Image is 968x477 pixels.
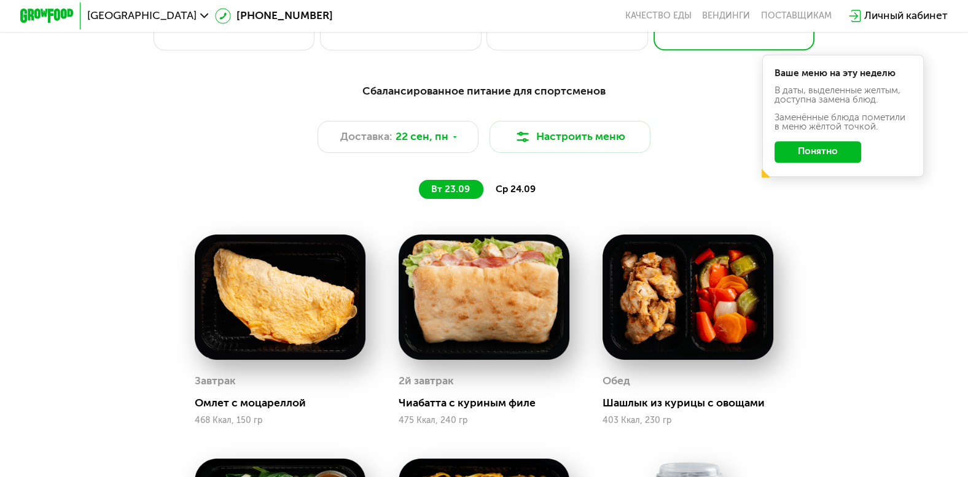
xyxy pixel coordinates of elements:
[215,8,333,24] a: [PHONE_NUMBER]
[603,371,630,392] div: Обед
[864,8,948,24] div: Личный кабинет
[761,10,832,21] div: поставщикам
[702,10,750,21] a: Вендинги
[87,10,197,21] span: [GEOGRAPHIC_DATA]
[86,83,882,99] div: Сбалансированное питание для спортсменов
[775,86,911,105] div: В даты, выделенные желтым, доступна замена блюд.
[603,416,773,425] div: 403 Ккал, 230 гр
[195,371,236,392] div: Завтрак
[603,397,784,410] div: Шашлык из курицы с овощами
[625,10,692,21] a: Качество еды
[195,416,365,425] div: 468 Ккал, 150 гр
[775,69,911,78] div: Ваше меню на эту неделю
[775,141,862,163] button: Понятно
[195,397,376,410] div: Омлет с моцареллой
[496,184,536,195] span: ср 24.09
[399,397,580,410] div: Чиабатта с куриным филе
[396,129,448,145] span: 22 сен, пн
[399,416,569,425] div: 475 Ккал, 240 гр
[399,371,454,392] div: 2й завтрак
[431,184,470,195] span: вт 23.09
[490,121,651,153] button: Настроить меню
[340,129,392,145] span: Доставка:
[775,113,911,132] div: Заменённые блюда пометили в меню жёлтой точкой.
